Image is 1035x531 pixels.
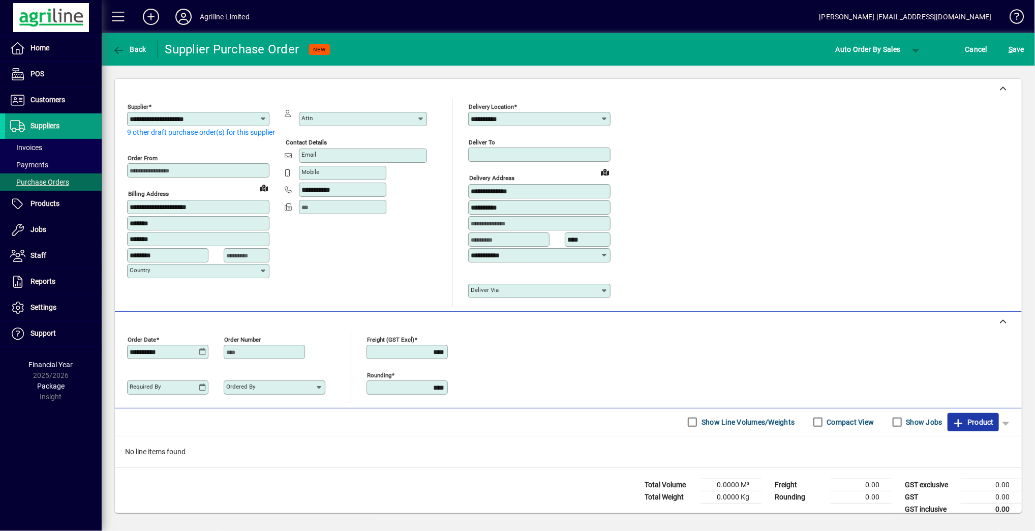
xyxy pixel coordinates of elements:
div: Supplier Purchase Order [165,41,299,57]
span: Purchase Orders [10,178,69,186]
span: POS [31,70,44,78]
mat-label: Deliver To [469,139,495,146]
td: 0.00 [831,491,892,503]
mat-label: Email [301,151,316,158]
mat-label: Attn [301,114,313,122]
span: Reports [31,277,55,285]
mat-label: Deliver via [471,286,499,293]
td: 0.00 [961,491,1022,503]
td: Rounding [770,491,831,503]
span: Payments [10,161,48,169]
label: Show Line Volumes/Weights [699,417,795,427]
mat-label: Ordered by [226,383,255,390]
a: Purchase Orders [5,173,102,191]
span: Staff [31,251,46,259]
div: [PERSON_NAME] [EMAIL_ADDRESS][DOMAIN_NAME] [819,9,992,25]
button: Back [110,40,149,58]
span: Jobs [31,225,46,233]
a: Products [5,191,102,217]
a: Support [5,321,102,346]
mat-label: Mobile [301,168,319,175]
td: Total Weight [640,491,701,503]
td: 0.0000 M³ [701,479,762,491]
td: 0.00 [961,503,1022,516]
mat-label: Order date [128,336,156,343]
a: Payments [5,156,102,173]
label: Show Jobs [904,417,942,427]
div: No line items found [115,436,1022,467]
td: GST exclusive [900,479,961,491]
label: Compact View [825,417,874,427]
button: Product [948,413,999,431]
a: View on map [256,180,272,196]
span: ave [1009,41,1024,57]
a: Staff [5,243,102,269]
app-page-header-button: Back [102,40,158,58]
mat-label: Rounding [367,371,391,378]
span: Product [953,414,994,430]
span: Cancel [965,41,988,57]
span: Auto Order By Sales [836,41,901,57]
td: 0.0000 Kg [701,491,762,503]
a: Jobs [5,217,102,243]
mat-label: Required by [130,383,161,390]
mat-label: Country [130,267,150,274]
a: View on map [597,164,613,180]
td: GST [900,491,961,503]
mat-label: Freight (GST excl) [367,336,414,343]
div: Agriline Limited [200,9,250,25]
span: Settings [31,303,56,311]
td: 0.00 [831,479,892,491]
td: GST inclusive [900,503,961,516]
span: Customers [31,96,65,104]
span: Package [37,382,65,390]
mat-label: Order from [128,155,158,162]
mat-label: Supplier [128,103,148,110]
span: Back [112,45,146,53]
td: 0.00 [961,479,1022,491]
a: Customers [5,87,102,113]
td: Total Volume [640,479,701,491]
button: Add [135,8,167,26]
span: NEW [313,46,326,53]
a: POS [5,62,102,87]
span: Support [31,329,56,337]
mat-label: Order number [224,336,261,343]
a: Reports [5,269,102,294]
a: Knowledge Base [1002,2,1022,35]
span: Home [31,44,49,52]
a: Invoices [5,139,102,156]
mat-label: Delivery Location [469,103,514,110]
span: Financial Year [29,361,73,369]
button: Auto Order By Sales [831,40,906,58]
a: Settings [5,295,102,320]
span: S [1009,45,1013,53]
td: Freight [770,479,831,491]
span: Products [31,199,59,208]
button: Save [1006,40,1027,58]
span: Suppliers [31,122,59,130]
span: Invoices [10,143,42,152]
button: Profile [167,8,200,26]
a: Home [5,36,102,61]
button: Cancel [963,40,990,58]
